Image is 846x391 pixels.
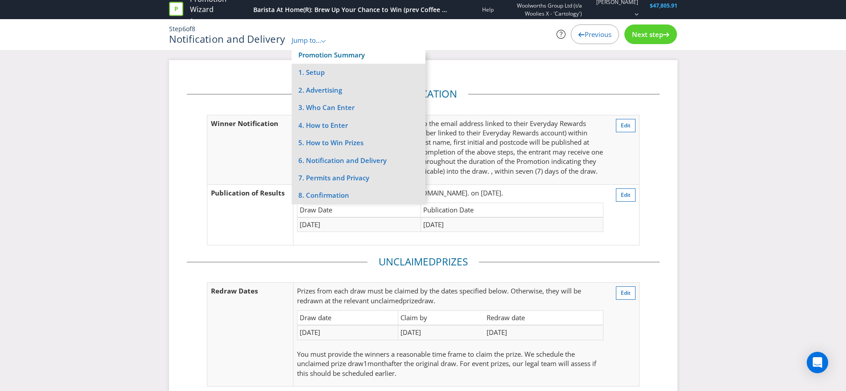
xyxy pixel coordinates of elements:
[292,117,425,134] a: 4. How to Enter
[616,119,636,132] button: Edit
[403,296,418,305] span: prize
[398,310,484,325] td: Claim by
[207,184,293,245] td: Publication of Results
[253,5,447,14] div: Barista At Home(R): Brew Up Your Chance to Win (prev Coffee at Home)
[585,30,611,39] span: Previous
[192,24,195,33] span: 8
[292,187,425,204] a: 8. Confirmation
[297,203,421,217] td: Draw Date
[292,36,321,45] span: Jump to...
[632,30,663,39] span: Next step
[616,188,636,202] button: Edit
[169,24,182,33] span: Step
[207,283,293,387] td: Redraw Dates
[379,255,436,269] span: Unclaimed
[292,64,425,81] a: 1. Setup
[297,350,575,368] span: You must provide the winners a reasonable time frame to claim the prize. We schedule the unclaime...
[182,24,186,33] span: 6
[482,6,494,13] a: Help
[650,2,677,9] span: $47,805.91
[484,325,603,340] td: [DATE]
[297,286,312,295] span: Prize
[367,359,388,368] span: month
[506,2,582,17] span: Woolworths Group Ltd (t/a Woolies X - 'Cartology')
[616,286,636,300] button: Edit
[462,255,468,269] span: s
[292,134,425,151] a: 5. How to Win Prizes
[186,24,192,33] span: of
[292,81,425,99] a: 2. Advertising
[297,359,596,377] span: after the original draw. For event prizes, our legal team will assess if this should be scheduled...
[207,115,293,184] td: Winner Notification
[297,286,581,305] span: s from each draw must be claimed by the dates specified below. Otherwise, they will be redrawn at...
[292,99,425,116] a: 3. Who Can Enter
[297,188,603,198] p: The winners will be published in [URL][DOMAIN_NAME]. on [DATE].
[398,325,484,340] td: [DATE]
[169,33,285,44] h1: Notification and Delivery
[421,203,603,217] td: Publication Date
[621,191,631,199] span: Edit
[421,217,603,232] td: [DATE]
[297,119,603,176] p: The winners will be contacted via email (to the email address linked to their Everyday Rewards ac...
[292,152,425,169] a: 6. Notification and Delivery
[418,296,435,305] span: draw.
[292,169,425,187] a: 7. Permits and Privacy
[807,352,828,373] div: Open Intercom Messenger
[298,50,365,59] a: Promotion Summary
[297,217,421,232] td: [DATE]
[297,310,398,325] td: Draw date
[484,310,603,325] td: Redraw date
[297,325,398,340] td: [DATE]
[436,255,462,269] span: Prize
[621,122,631,129] span: Edit
[621,289,631,297] span: Edit
[363,359,367,368] span: 1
